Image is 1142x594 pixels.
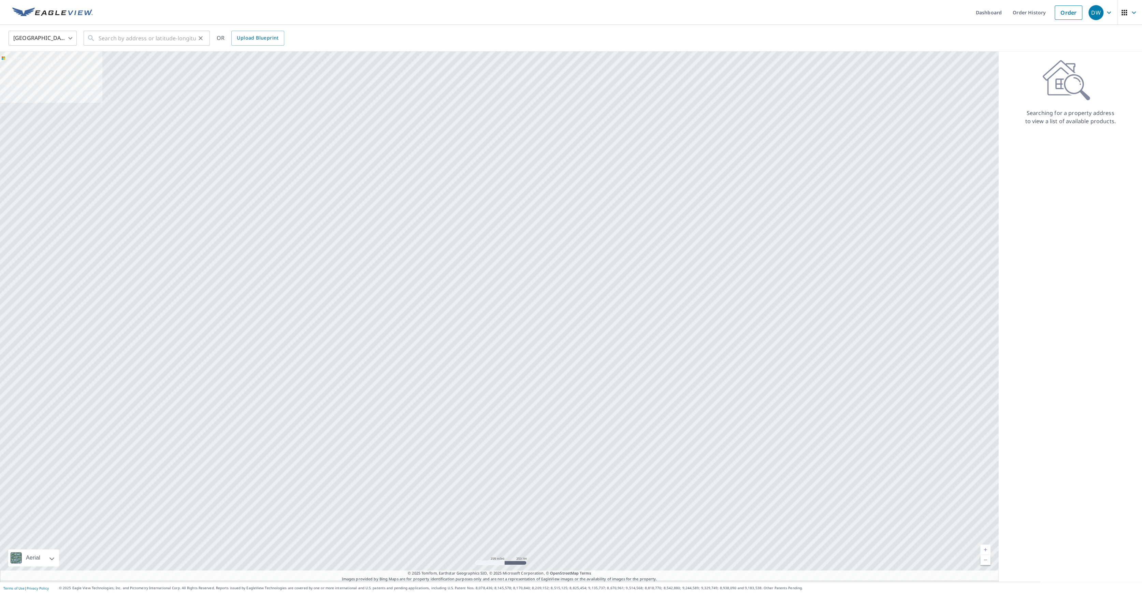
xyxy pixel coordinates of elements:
p: © 2025 Eagle View Technologies, Inc. and Pictometry International Corp. All Rights Reserved. Repo... [59,585,1139,591]
a: Privacy Policy [27,586,49,591]
input: Search by address or latitude-longitude [99,29,196,48]
button: Clear [196,33,205,43]
a: Terms [580,570,591,576]
p: Searching for a property address to view a list of available products. [1025,109,1116,125]
a: Current Level 5, Zoom In [980,545,991,555]
span: © 2025 TomTom, Earthstar Geographics SIO, © 2025 Microsoft Corporation, © [408,570,591,576]
div: DW [1088,5,1103,20]
a: Terms of Use [3,586,25,591]
div: Aerial [24,549,42,566]
a: OpenStreetMap [550,570,579,576]
p: | [3,586,49,590]
img: EV Logo [12,8,93,18]
a: Order [1055,5,1082,20]
span: Upload Blueprint [237,34,278,42]
a: Upload Blueprint [231,31,284,46]
div: Aerial [8,549,59,566]
a: Current Level 5, Zoom Out [980,555,991,565]
div: [GEOGRAPHIC_DATA] [9,29,77,48]
div: OR [217,31,284,46]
